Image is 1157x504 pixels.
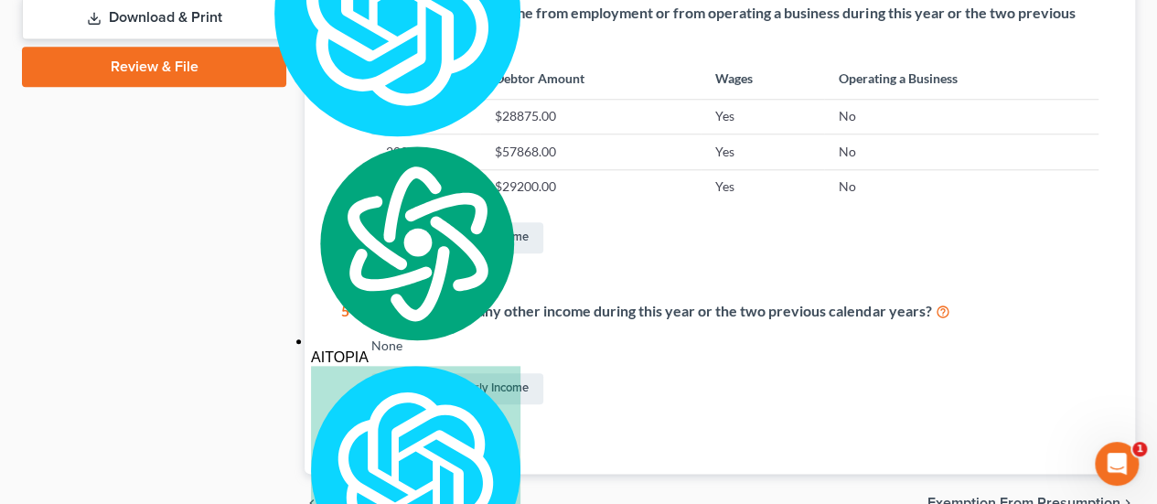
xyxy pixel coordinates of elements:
[701,134,824,169] td: Yes
[824,169,1098,204] td: No
[311,141,520,366] div: AITOPIA
[1095,442,1139,486] iframe: Intercom live chat
[1132,442,1147,456] span: 1
[371,337,1098,355] div: None
[480,169,701,204] td: $29200.00
[480,134,701,169] td: $57868.00
[701,99,824,134] td: Yes
[824,134,1098,169] td: No
[480,59,701,99] th: Debtor Amount
[824,59,1098,99] th: Operating a Business
[371,301,1098,322] div: Did you receive any other income during this year or the two previous calendar years?
[22,47,286,87] a: Review & File
[371,3,1098,45] div: Did you have any income from employment or from operating a business during this year or the two ...
[701,59,824,99] th: Wages
[480,99,701,134] td: $28875.00
[701,169,824,204] td: Yes
[824,99,1098,134] td: No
